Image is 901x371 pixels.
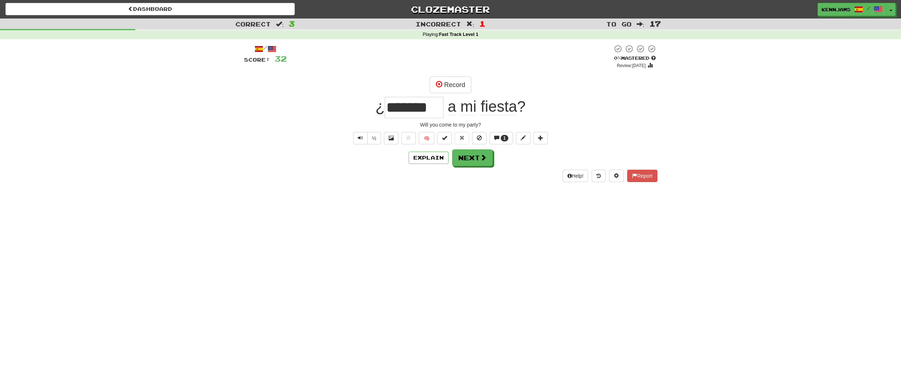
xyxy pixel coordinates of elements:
[244,44,287,53] div: /
[409,152,449,164] button: Explain
[5,3,295,15] a: Dashboard
[455,132,469,144] button: Reset to 0% Mastered (alt+r)
[352,132,381,144] div: Text-to-speech controls
[614,55,621,61] span: 0 %
[460,98,476,115] span: mi
[649,19,661,28] span: 17
[306,3,595,16] a: Clozemaster
[419,132,434,144] button: 🧠
[367,132,381,144] button: ½
[375,98,385,115] span: ¿
[276,21,284,27] span: :
[612,55,657,62] div: Mastered
[637,21,645,27] span: :
[416,20,461,28] span: Incorrect
[563,170,588,182] button: Help!
[489,132,513,144] button: 1
[606,20,632,28] span: To go
[452,149,493,166] button: Next
[466,21,474,27] span: :
[822,6,851,13] span: kennjams
[627,170,657,182] button: Report
[443,98,525,115] span: ?
[448,98,456,115] span: a
[592,170,606,182] button: Round history (alt+y)
[617,63,646,68] small: Review: [DATE]
[235,20,271,28] span: Correct
[244,121,657,128] div: Will you come to my party?
[472,132,487,144] button: Ignore sentence (alt+i)
[533,132,548,144] button: Add to collection (alt+a)
[867,6,870,11] span: /
[353,132,368,144] button: Play sentence audio (ctl+space)
[289,19,295,28] span: 3
[481,98,517,115] span: fiesta
[244,57,270,63] span: Score:
[516,132,530,144] button: Edit sentence (alt+d)
[430,77,471,93] button: Record
[401,132,416,144] button: Favorite sentence (alt+f)
[384,132,398,144] button: Show image (alt+x)
[437,132,452,144] button: Set this sentence to 100% Mastered (alt+m)
[274,54,287,63] span: 32
[818,3,886,16] a: kennjams /
[503,136,506,141] span: 1
[479,19,485,28] span: 1
[439,32,479,37] strong: Fast Track Level 1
